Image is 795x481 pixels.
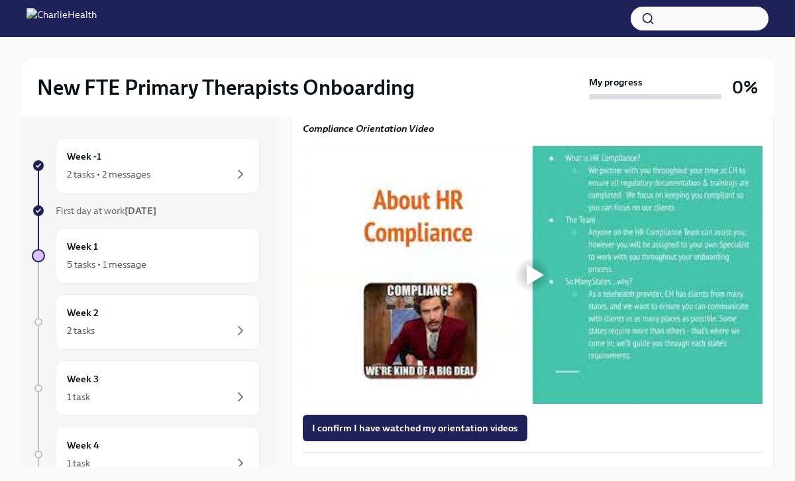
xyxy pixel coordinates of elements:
[589,76,643,89] strong: My progress
[26,8,97,29] img: CharlieHealth
[67,258,146,271] div: 5 tasks • 1 message
[32,228,260,284] a: Week 15 tasks • 1 message
[303,415,527,441] button: I confirm I have watched my orientation videos
[67,149,101,164] h6: Week -1
[67,239,98,254] h6: Week 1
[67,324,95,337] div: 2 tasks
[67,168,150,181] div: 2 tasks • 2 messages
[56,205,156,217] span: First day at work
[67,305,99,320] h6: Week 2
[32,360,260,416] a: Week 31 task
[732,76,758,99] h3: 0%
[312,421,518,435] span: I confirm I have watched my orientation videos
[37,74,415,101] h2: New FTE Primary Therapists Onboarding
[67,438,99,453] h6: Week 4
[32,204,260,217] a: First day at work[DATE]
[303,463,763,479] p: Onboarding Week One
[303,123,434,134] strong: Compliance Orientation Video
[67,456,90,470] div: 1 task
[125,205,156,217] strong: [DATE]
[67,372,99,386] h6: Week 3
[67,390,90,403] div: 1 task
[32,138,260,193] a: Week -12 tasks • 2 messages
[32,294,260,350] a: Week 22 tasks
